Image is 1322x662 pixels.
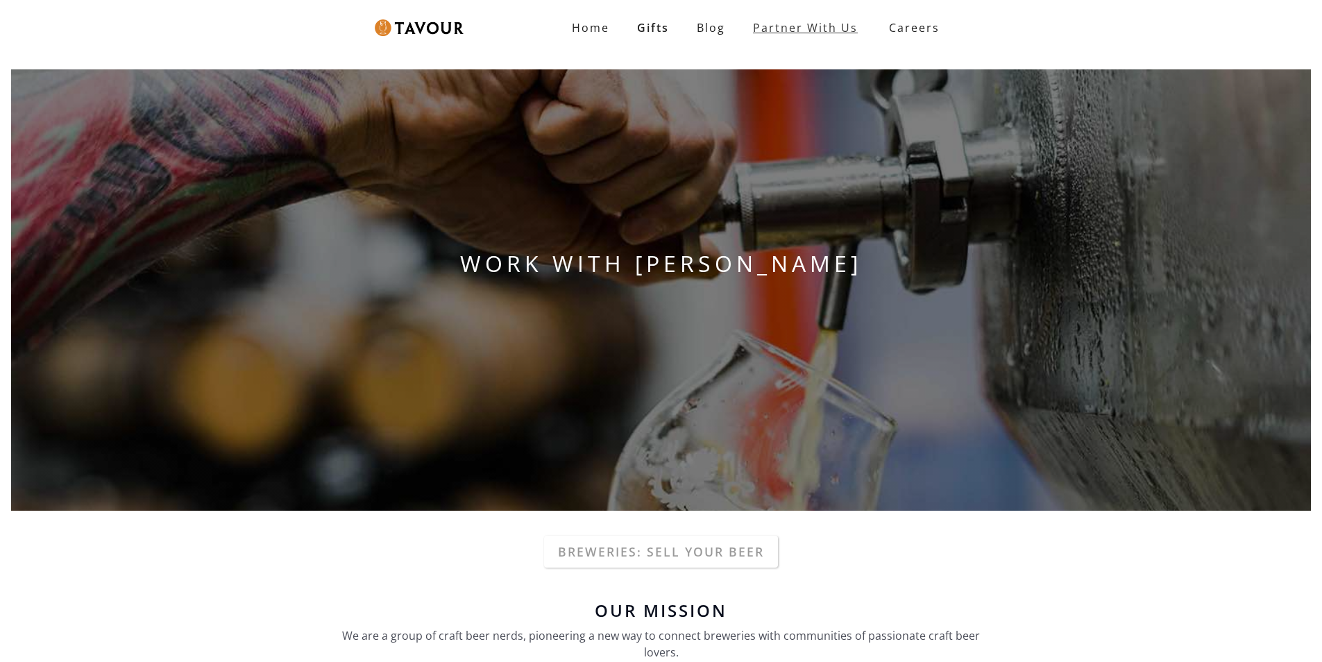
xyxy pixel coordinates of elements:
a: Breweries: Sell your beer [544,536,778,568]
strong: Careers [889,14,940,42]
a: Blog [683,14,739,42]
a: Gifts [623,14,683,42]
a: Careers [872,8,950,47]
a: Partner With Us [739,14,872,42]
a: Home [558,14,623,42]
h6: Our Mission [335,602,988,619]
h1: WORK WITH [PERSON_NAME] [11,247,1311,280]
strong: Home [572,20,609,35]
